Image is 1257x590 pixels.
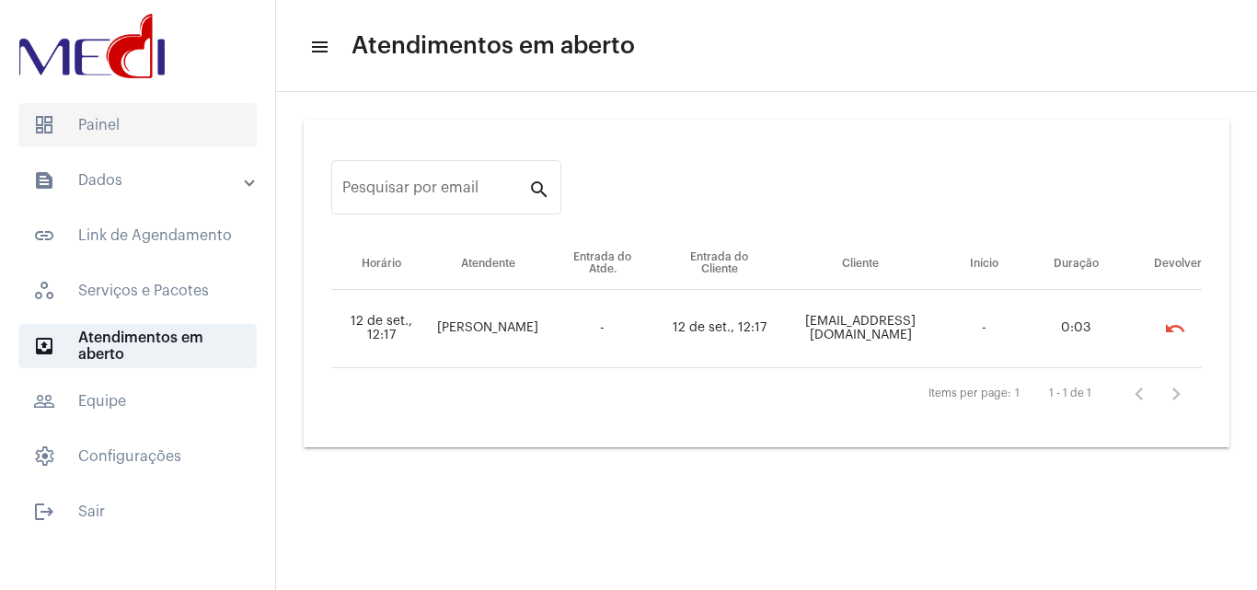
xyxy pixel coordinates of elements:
span: Configurações [18,434,257,479]
td: - [942,290,1026,368]
button: Próxima página [1158,376,1194,412]
span: Link de Agendamento [18,214,257,258]
button: Página anterior [1121,376,1158,412]
span: Sair [18,490,257,534]
span: Serviços e Pacotes [18,269,257,313]
mat-expansion-panel-header: sidenav iconDados [11,158,275,202]
div: 1 [1015,388,1020,399]
td: [PERSON_NAME] [431,290,545,368]
span: Equipe [18,379,257,423]
mat-icon: sidenav icon [309,36,328,58]
th: Entrada do Atde. [545,238,660,290]
span: Atendimentos em aberto [352,31,635,61]
th: Início [942,238,1026,290]
th: Duração [1026,238,1126,290]
mat-panel-title: Dados [33,169,246,191]
mat-icon: sidenav icon [33,169,55,191]
th: Horário [331,238,431,290]
span: sidenav icon [33,114,55,136]
mat-icon: search [528,178,550,200]
td: 12 de set., 12:17 [660,290,778,368]
mat-icon: sidenav icon [33,390,55,412]
th: Atendente [431,238,545,290]
td: 0:03 [1026,290,1126,368]
mat-icon: sidenav icon [33,335,55,357]
td: - [545,290,660,368]
div: 1 - 1 de 1 [1049,388,1091,399]
th: Devolver [1126,238,1202,290]
span: sidenav icon [33,445,55,468]
span: sidenav icon [33,280,55,302]
td: [EMAIL_ADDRESS][DOMAIN_NAME] [778,290,942,368]
input: Pesquisar por email [342,183,528,200]
th: Entrada do Cliente [660,238,778,290]
th: Cliente [778,238,942,290]
mat-icon: undo [1164,318,1186,340]
img: d3a1b5fa-500b-b90f-5a1c-719c20e9830b.png [15,9,169,83]
div: Items per page: [928,388,1011,399]
mat-icon: sidenav icon [33,225,55,247]
span: Atendimentos em aberto [18,324,257,368]
span: Painel [18,103,257,147]
mat-icon: sidenav icon [33,501,55,523]
td: 12 de set., 12:17 [331,290,431,368]
mat-chip-list: selection [1133,310,1202,347]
